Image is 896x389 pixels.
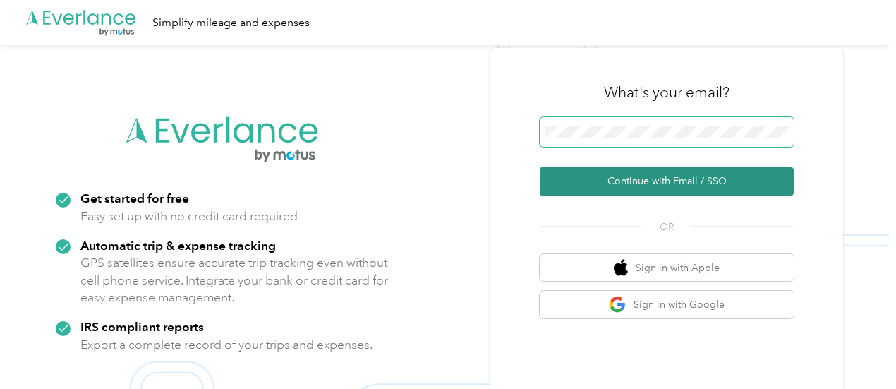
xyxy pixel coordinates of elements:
[80,319,204,334] strong: IRS compliant reports
[80,208,298,225] p: Easy set up with no credit card required
[540,254,794,282] button: apple logoSign in with Apple
[614,259,628,277] img: apple logo
[540,291,794,318] button: google logoSign in with Google
[604,83,729,102] h3: What's your email?
[80,336,373,354] p: Export a complete record of your trips and expenses.
[80,191,189,205] strong: Get started for free
[642,220,691,234] span: OR
[540,167,794,196] button: Continue with Email / SSO
[80,254,389,306] p: GPS satellites ensure accurate trip tracking even without cell phone service. Integrate your bank...
[609,296,626,313] img: google logo
[152,14,310,32] div: Simplify mileage and expenses
[80,238,276,253] strong: Automatic trip & expense tracking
